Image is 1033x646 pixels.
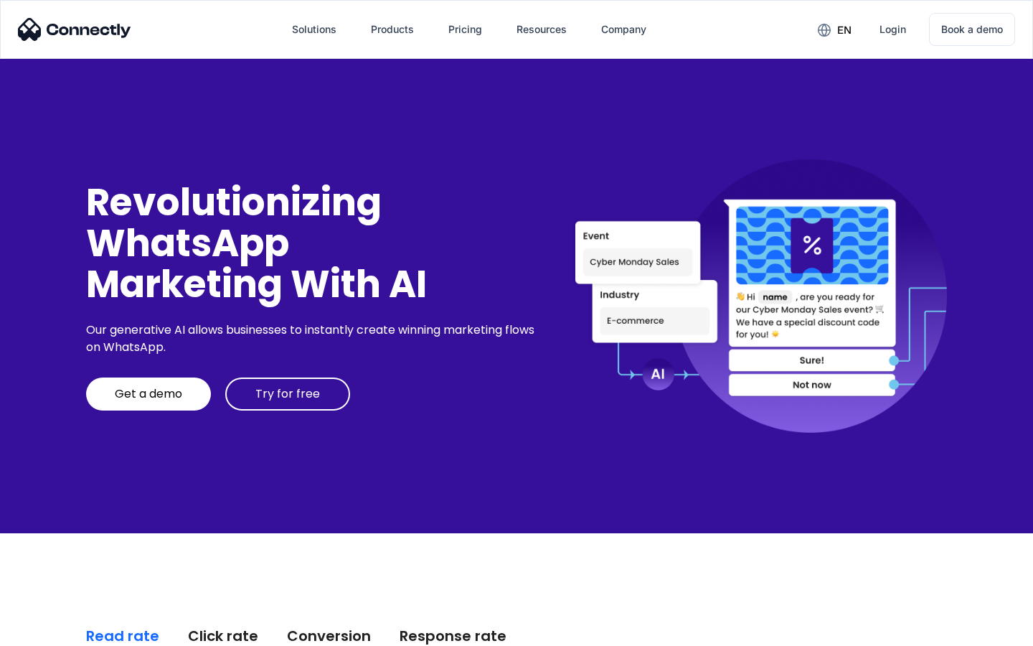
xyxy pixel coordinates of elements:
div: Try for free [255,387,320,401]
div: Get a demo [115,387,182,401]
div: Company [601,19,646,39]
a: Login [868,12,918,47]
div: Conversion [287,626,371,646]
div: Products [371,19,414,39]
a: Book a demo [929,13,1015,46]
a: Pricing [437,12,494,47]
div: Our generative AI allows businesses to instantly create winning marketing flows on WhatsApp. [86,322,539,356]
a: Get a demo [86,378,211,411]
div: Click rate [188,626,258,646]
img: Connectly Logo [18,18,131,41]
a: Try for free [225,378,350,411]
div: en [837,20,852,40]
div: Pricing [448,19,482,39]
div: Login [879,19,906,39]
div: Resources [516,19,567,39]
div: Revolutionizing WhatsApp Marketing With AI [86,182,539,305]
div: Response rate [400,626,506,646]
div: Solutions [292,19,336,39]
div: Read rate [86,626,159,646]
